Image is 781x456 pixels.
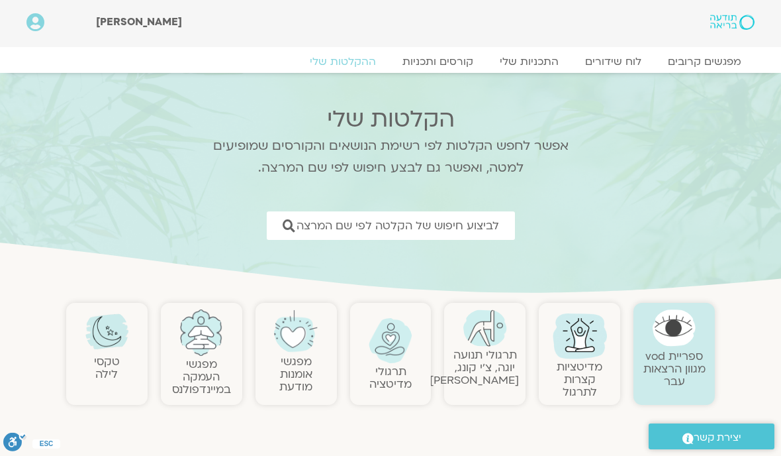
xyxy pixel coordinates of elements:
[195,106,586,133] h2: הקלטות שלי
[94,354,120,382] a: טקסילילה
[655,55,755,68] a: מפגשים קרובים
[430,347,519,388] a: תרגולי תנועהיוגה, צ׳י קונג, [PERSON_NAME]
[694,429,741,447] span: יצירת קשר
[267,211,515,240] a: לביצוע חיפוש של הקלטה לפי שם המרצה
[297,55,389,68] a: ההקלטות שלי
[557,359,602,400] a: מדיטציות קצרות לתרגול
[643,349,706,389] a: ספריית vodמגוון הרצאות עבר
[297,219,499,232] span: לביצוע חיפוש של הקלטה לפי שם המרצה
[486,55,572,68] a: התכניות שלי
[649,424,774,449] a: יצירת קשר
[96,15,182,29] span: [PERSON_NAME]
[26,55,755,68] nav: Menu
[172,357,231,397] a: מפגשיהעמקה במיינדפולנס
[195,135,586,179] p: אפשר לחפש הקלטות לפי רשימת הנושאים והקורסים שמופיעים למטה, ואפשר גם לבצע חיפוש לפי שם המרצה.
[279,354,312,394] a: מפגשיאומנות מודעת
[389,55,486,68] a: קורסים ותכניות
[572,55,655,68] a: לוח שידורים
[369,364,412,392] a: תרגולימדיטציה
